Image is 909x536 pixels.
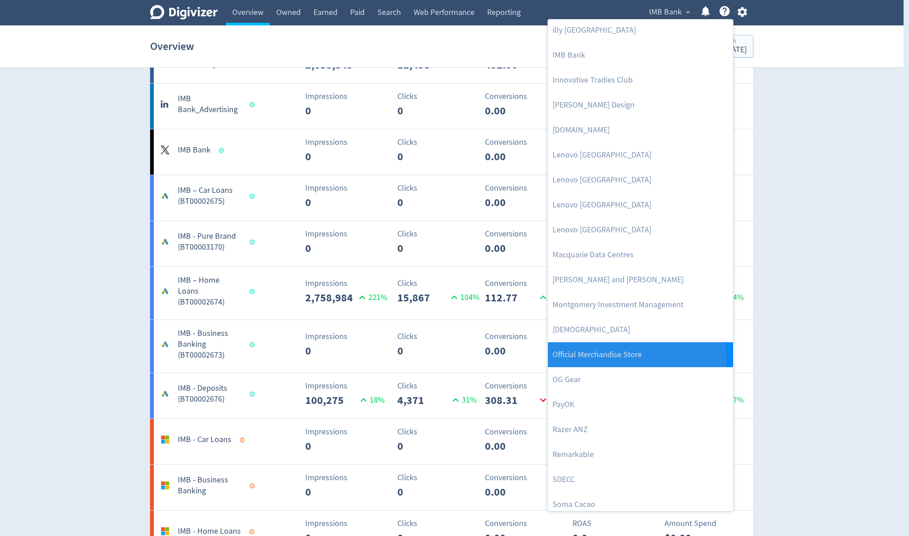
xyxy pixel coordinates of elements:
[548,43,733,68] a: IMB Bank
[548,118,733,143] a: [DOMAIN_NAME]
[548,392,733,417] a: PayOK
[548,367,733,392] a: OG Gear
[548,192,733,217] a: Lenovo [GEOGRAPHIC_DATA]
[548,242,733,267] a: Macquarie Data Centres
[548,143,733,167] a: Lenovo [GEOGRAPHIC_DATA]
[548,442,733,467] a: Remarkable
[548,217,733,242] a: Lenovo [GEOGRAPHIC_DATA]
[548,417,733,442] a: Razer ANZ
[548,492,733,517] a: Soma Cacao
[548,342,733,367] a: Official Merchandise Store
[548,292,733,317] a: Montgomery Investment Management
[548,317,733,342] a: [DEMOGRAPHIC_DATA]
[548,167,733,192] a: Lenovo [GEOGRAPHIC_DATA]
[548,68,733,93] a: Innovative Tradies Club
[548,267,733,292] a: [PERSON_NAME] and [PERSON_NAME]
[548,18,733,43] a: illy [GEOGRAPHIC_DATA]
[548,93,733,118] a: [PERSON_NAME] Design
[548,467,733,492] a: SDECC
